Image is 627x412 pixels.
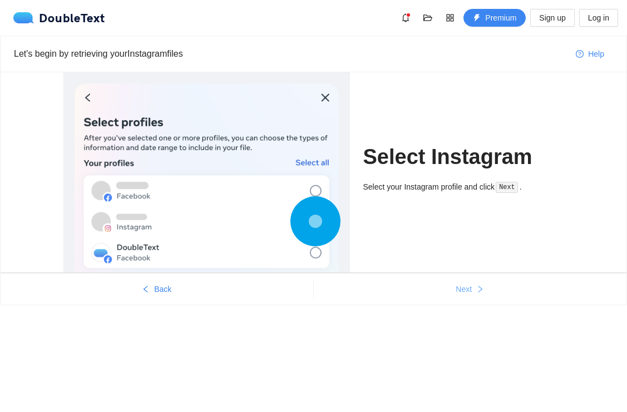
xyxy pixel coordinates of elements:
span: Next [456,283,472,295]
button: leftBack [1,280,313,298]
div: Select your Instagram profile and click . [363,181,564,193]
span: Back [154,283,171,295]
button: Nextright [314,280,627,298]
span: Help [588,48,604,60]
div: Let's begin by retrieving your Instagram files [14,47,567,61]
span: right [476,285,484,294]
img: logo [13,12,39,23]
span: thunderbolt [473,14,481,23]
span: bell [397,13,414,22]
span: question-circle [576,50,584,59]
button: question-circleHelp [567,45,613,63]
h1: Select Instagram [363,144,564,170]
button: Sign up [530,9,574,27]
code: Next [496,182,518,193]
button: appstore [441,9,459,27]
button: Log in [579,9,618,27]
span: Log in [588,12,609,24]
span: Sign up [539,12,565,24]
div: DoubleText [13,12,105,23]
button: bell [397,9,414,27]
span: appstore [442,13,458,22]
span: Premium [485,12,516,24]
span: left [142,285,150,294]
button: folder-open [419,9,437,27]
span: folder-open [419,13,436,22]
button: thunderboltPremium [463,9,526,27]
a: logoDoubleText [13,12,105,23]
